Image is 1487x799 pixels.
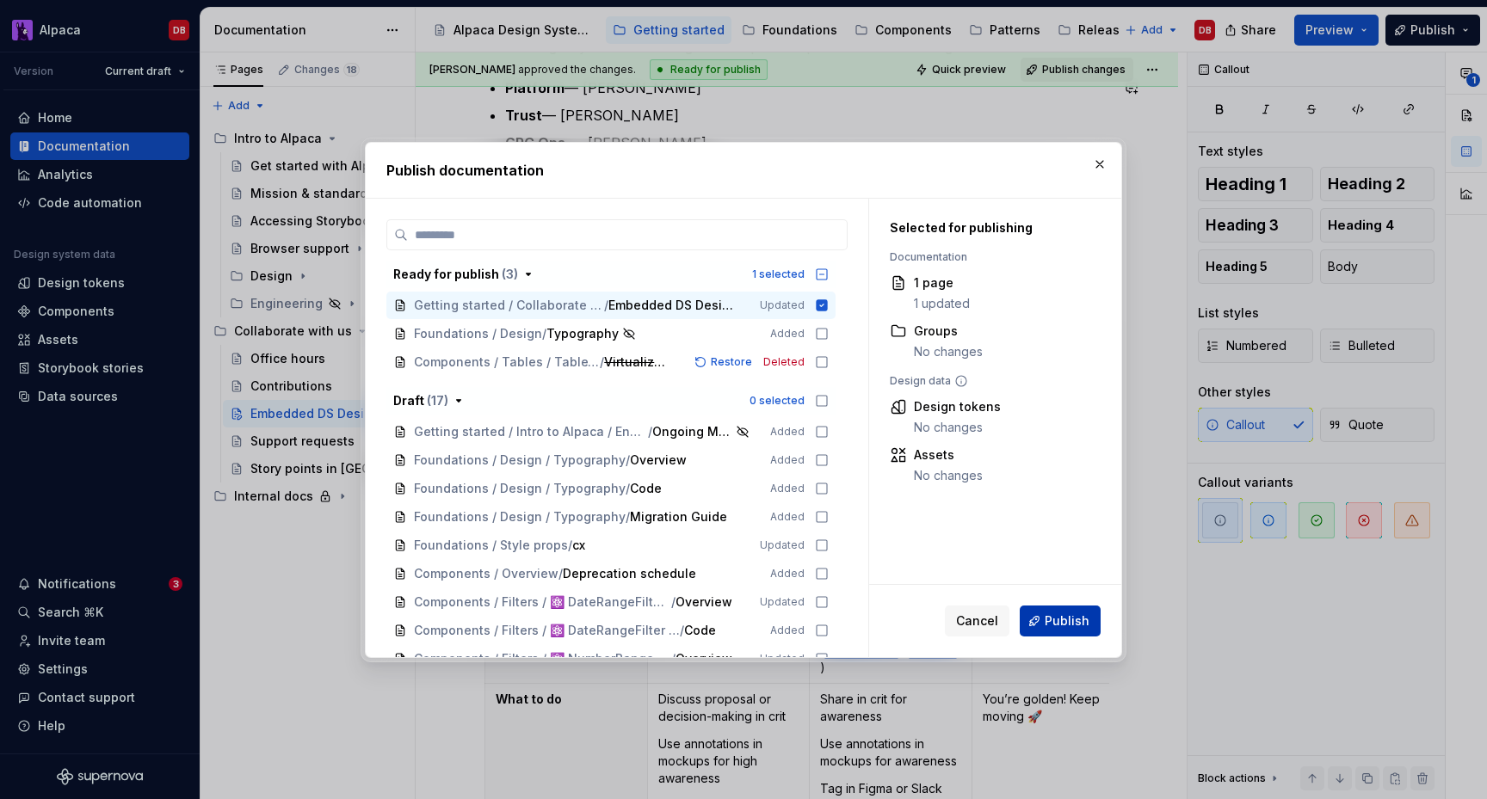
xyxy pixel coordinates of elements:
[711,355,752,369] span: Restore
[671,593,676,611] span: /
[542,325,546,342] span: /
[914,419,1001,436] div: No changes
[626,508,630,525] span: /
[414,480,626,497] span: Foundations / Design / Typography
[1045,612,1089,630] span: Publish
[414,622,680,639] span: Components / Filters / ⚛️ DateRangeFilter 🆕
[914,295,970,312] div: 1 updated
[626,452,630,469] span: /
[760,652,805,666] span: Updated
[568,537,572,554] span: /
[414,508,626,525] span: Foundations / Design / Typography
[502,267,518,281] span: ( 3 )
[890,219,1092,237] div: Selected for publishing
[914,343,983,360] div: No changes
[770,510,805,524] span: Added
[558,565,563,582] span: /
[393,392,448,409] div: Draft
[684,622,719,639] span: Code
[671,650,676,667] span: /
[414,565,558,582] span: Components / Overview
[890,374,1092,388] div: Design data
[689,353,760,371] button: Restore
[763,355,805,369] span: Deleted
[1020,605,1101,636] button: Publish
[914,446,983,464] div: Assets
[945,605,1009,636] button: Cancel
[626,480,630,497] span: /
[414,423,648,440] span: Getting started / Intro to Alpaca / Engineering / Migrations
[750,394,805,408] div: 0 selected
[676,593,732,611] span: Overview
[386,160,1101,181] h2: Publish documentation
[914,323,983,340] div: Groups
[414,593,671,611] span: Components / Filters / ⚛️ DateRangeFilter 🆕
[604,353,665,371] span: Virtualization
[770,327,805,341] span: Added
[393,266,518,283] div: Ready for publish
[956,612,998,630] span: Cancel
[680,622,684,639] span: /
[563,565,696,582] span: Deprecation schedule
[414,325,542,342] span: Foundations / Design
[752,267,805,281] div: 1 selected
[770,425,805,439] span: Added
[770,482,805,495] span: Added
[770,624,805,637] span: Added
[914,274,970,292] div: 1 page
[630,508,727,525] span: Migration Guide
[572,537,607,554] span: cx
[604,297,608,314] span: /
[914,398,1001,415] div: Design tokens
[608,297,736,314] span: Embedded DS Designers
[386,387,836,415] button: Draft (17)0 selected
[414,297,604,314] span: Getting started / Collaborate with us
[760,595,805,609] span: Updated
[414,452,626,469] span: Foundations / Design / Typography
[760,538,805,552] span: Updated
[386,261,836,288] button: Ready for publish (3)1 selected
[414,650,671,667] span: Components / Filters / ⚛️ NumberRangeFilter 🆕
[414,537,568,554] span: Foundations / Style props
[770,453,805,467] span: Added
[890,250,1092,264] div: Documentation
[676,650,732,667] span: Overview
[648,423,652,440] span: /
[546,325,619,342] span: Typography
[414,353,600,371] span: Components / Tables / TableV2 Features
[427,393,448,408] span: ( 17 )
[600,353,604,371] span: /
[914,467,983,484] div: No changes
[630,452,687,469] span: Overview
[630,480,664,497] span: Code
[760,298,805,312] span: Updated
[652,423,732,440] span: Ongoing Migrations
[770,567,805,581] span: Added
